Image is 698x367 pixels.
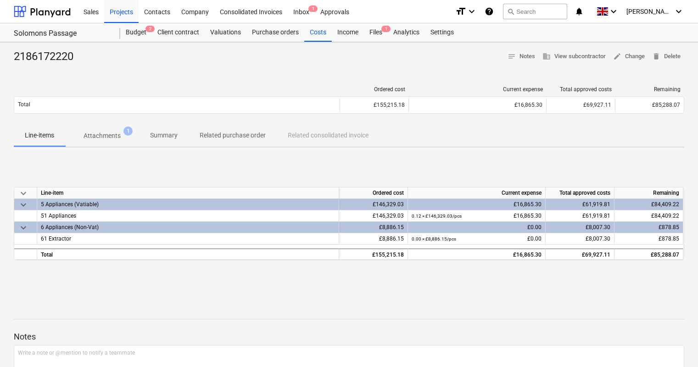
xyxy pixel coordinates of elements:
div: £61,919.81 [549,199,610,210]
span: search [507,8,514,15]
div: Remaining [614,187,683,199]
p: Summary [150,131,178,140]
div: Total approved costs [546,187,614,199]
p: Line-items [25,131,54,140]
span: delete [652,52,660,60]
div: £69,927.11 [549,249,610,261]
a: Budget2 [120,23,152,42]
a: Analytics [388,23,425,42]
span: business [542,52,551,60]
a: Costs [304,23,332,42]
span: 51 Appliances [41,213,76,219]
i: notifications [575,6,584,17]
a: Purchase orders [246,23,304,42]
span: [PERSON_NAME] [626,8,672,15]
div: Ordered cost [344,86,405,93]
span: notes [508,52,516,60]
iframe: Chat Widget [652,323,698,367]
div: £61,919.81 [549,210,610,222]
div: £0.00 [412,233,542,245]
span: Change [613,51,645,62]
div: £8,007.30 [549,222,610,233]
span: keyboard_arrow_down [18,199,29,210]
p: Attachments [84,131,121,141]
span: 1 [381,26,391,32]
div: £146,329.03 [343,210,404,222]
div: £155,215.18 [343,249,404,261]
div: Remaining [619,86,681,93]
div: £84,409.22 [618,199,679,210]
span: keyboard_arrow_down [18,222,29,233]
div: £16,865.30 [412,249,542,261]
div: Current expense [413,86,543,93]
button: Notes [504,49,539,64]
button: Change [609,49,648,64]
i: keyboard_arrow_down [466,6,477,17]
small: 0.00 × £8,886.15 / pcs [412,236,456,241]
span: View subcontractor [542,51,606,62]
button: View subcontractor [539,49,609,64]
div: £16,865.30 [413,102,542,108]
div: 5 Appliances (Vatiable) [41,199,335,210]
button: Search [503,4,567,19]
p: Notes [14,331,684,342]
a: Settings [425,23,459,42]
div: Files [364,23,388,42]
i: format_size [455,6,466,17]
div: Total [37,248,339,260]
div: £8,886.15 [343,222,404,233]
p: Related purchase order [200,131,266,140]
div: £0.00 [412,222,542,233]
small: 0.12 × £146,329.03 / pcs [412,214,462,219]
a: Valuations [205,23,246,42]
div: £146,329.03 [343,199,404,210]
div: £878.85 [618,233,679,245]
button: Delete [648,49,684,64]
i: keyboard_arrow_down [673,6,684,17]
div: £8,886.15 [343,233,404,245]
a: Client contract [152,23,205,42]
div: Budget [120,23,152,42]
a: Files1 [364,23,388,42]
div: £878.85 [618,222,679,233]
div: £16,865.30 [412,199,542,210]
div: £85,288.07 [618,249,679,261]
i: Knowledge base [485,6,494,17]
div: £16,865.30 [412,210,542,222]
span: 2 [145,26,155,32]
div: Ordered cost [339,187,408,199]
div: £69,927.11 [550,102,611,108]
span: 1 [123,126,133,136]
i: keyboard_arrow_down [608,6,619,17]
span: 61 Extractor [41,236,71,242]
span: keyboard_arrow_down [18,188,29,199]
div: Total approved costs [550,86,612,93]
span: Delete [652,51,681,62]
div: £155,215.18 [344,102,405,108]
div: Current expense [408,187,546,199]
span: edit [613,52,621,60]
div: 6 Appliances (Non-Vat) [41,222,335,233]
div: £85,288.07 [619,102,680,108]
p: Total [18,101,30,109]
span: 1 [308,5,318,12]
div: Line-item [37,187,339,199]
div: £8,007.30 [549,233,610,245]
div: Solomons Passage [14,29,109,38]
a: Income [332,23,364,42]
span: Notes [508,51,535,62]
div: 2186172220 [14,49,81,64]
div: £84,409.22 [618,210,679,222]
